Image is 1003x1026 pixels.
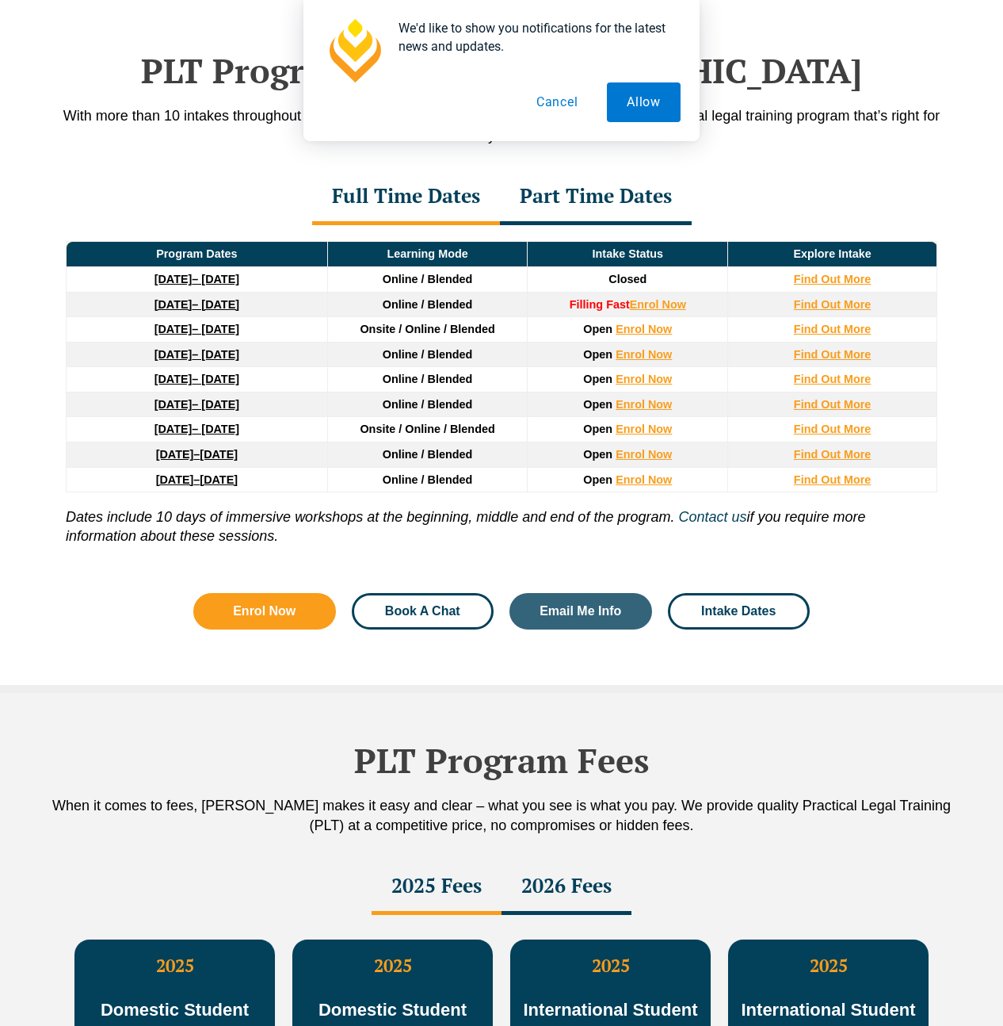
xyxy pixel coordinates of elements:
strong: [DATE] [154,273,193,285]
a: [DATE]– [DATE] [154,298,239,311]
span: Intake Dates [701,605,776,618]
a: Find Out More [794,398,871,411]
td: Program Dates [67,242,328,267]
strong: [DATE] [154,298,193,311]
td: Learning Mode [327,242,528,267]
a: Intake Dates [668,593,810,630]
a: Enrol Now [616,448,672,461]
a: Find Out More [794,448,871,461]
span: Email Me Info [540,605,621,618]
strong: [DATE] [154,348,193,361]
span: Domestic Student [101,1000,249,1020]
button: Cancel [517,82,598,122]
td: Intake Status [528,242,728,267]
span: Open [583,348,612,361]
strong: Filling Fast [570,298,630,311]
button: Allow [607,82,681,122]
a: Contact us [678,509,746,525]
a: Enrol Now [616,423,672,435]
i: Dates include 10 days of immersive workshops at the beginning, middle and end of the program. [66,509,674,525]
h3: 2025 [728,955,929,976]
a: Find Out More [794,298,871,311]
a: Find Out More [794,273,871,285]
a: Find Out More [794,323,871,335]
a: [DATE]– [DATE] [154,398,239,411]
span: Open [583,398,612,411]
span: International Student [524,1000,698,1020]
a: [DATE]– [DATE] [154,373,239,385]
span: Enrol Now [233,605,296,618]
span: International Student [742,1000,916,1020]
div: Part Time Dates [500,170,692,225]
div: We'd like to show you notifications for the latest news and updates. [386,19,681,56]
a: Enrol Now [616,323,672,335]
a: [DATE]–[DATE] [156,473,238,486]
span: Online / Blended [383,348,473,361]
span: Online / Blended [383,298,473,311]
img: notification icon [322,19,386,82]
strong: [DATE] [154,398,193,411]
a: Email Me Info [509,593,652,630]
span: Closed [608,273,646,285]
div: 2025 Fees [372,859,501,915]
strong: [DATE] [154,423,193,435]
a: [DATE]– [DATE] [154,348,239,361]
a: [DATE]– [DATE] [154,273,239,285]
p: When it comes to fees, [PERSON_NAME] makes it easy and clear – what you see is what you pay. We p... [50,796,953,836]
a: Enrol Now [193,593,336,630]
span: Open [583,423,612,435]
a: Find Out More [794,423,871,435]
a: Enrol Now [616,398,672,411]
a: Enrol Now [630,298,686,311]
span: Open [583,473,612,486]
span: Online / Blended [383,473,473,486]
strong: [DATE] [154,373,193,385]
p: if you require more information about these sessions. [66,492,937,546]
a: Enrol Now [616,473,672,486]
h3: 2025 [510,955,711,976]
a: Find Out More [794,473,871,486]
span: Open [583,448,612,461]
span: Online / Blended [383,373,473,385]
a: Enrol Now [616,348,672,361]
a: [DATE]– [DATE] [154,423,239,435]
span: [DATE] [200,473,238,486]
a: [DATE]– [DATE] [154,323,239,335]
span: Online / Blended [383,448,473,461]
a: Find Out More [794,348,871,361]
td: Explore Intake [728,242,937,267]
span: Domestic Student [318,1000,467,1020]
a: Enrol Now [616,373,672,385]
a: [DATE]–[DATE] [156,448,238,461]
span: Onsite / Online / Blended [360,323,494,335]
span: Online / Blended [383,273,473,285]
span: Onsite / Online / Blended [360,423,494,435]
h3: 2025 [292,955,493,976]
div: 2026 Fees [501,859,631,915]
strong: [DATE] [154,323,193,335]
span: Open [583,373,612,385]
a: Book A Chat [352,593,494,630]
h3: 2025 [74,955,275,976]
span: Open [583,323,612,335]
strong: [DATE] [156,448,194,461]
strong: [DATE] [156,473,194,486]
a: Find Out More [794,373,871,385]
div: Full Time Dates [312,170,500,225]
span: Book A Chat [385,605,460,618]
span: Online / Blended [383,398,473,411]
span: [DATE] [200,448,238,461]
h2: PLT Program Fees [50,741,953,780]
